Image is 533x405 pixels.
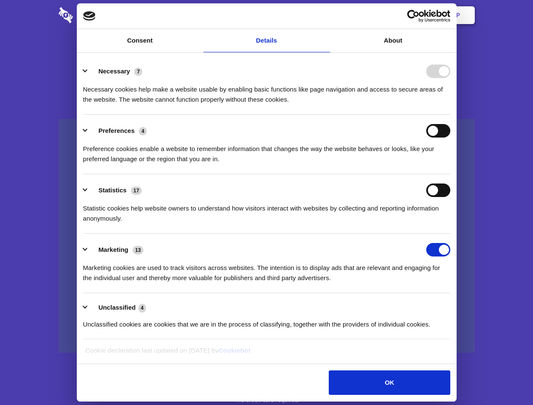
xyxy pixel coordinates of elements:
div: Unclassified cookies are cookies that we are in the process of classifying, together with the pro... [83,313,450,329]
span: 4 [139,127,147,135]
label: Statistics [98,186,127,194]
a: About [330,29,457,52]
img: logo-wordmark-white-trans-d4663122ce5f474addd5e946df7df03e33cb6a1c49d2221995e7729f52c070b2.svg [59,7,131,23]
div: Marketing cookies are used to track visitors across websites. The intention is to display ads tha... [83,256,450,283]
a: Consent [77,29,203,52]
span: 17 [131,186,142,195]
div: Necessary cookies help make a website usable by enabling basic functions like page navigation and... [83,78,450,105]
label: Necessary [98,67,130,75]
a: Wistia video thumbnail [59,119,475,353]
span: 7 [134,67,142,76]
div: Statistic cookies help website owners to understand how visitors interact with websites by collec... [83,197,450,224]
span: 13 [133,246,143,254]
a: Details [203,29,330,52]
label: Marketing [98,246,128,253]
h1: Eliminate Slack Data Loss. [59,38,475,68]
iframe: Drift Widget Chat Controller [491,363,523,395]
button: OK [329,370,450,395]
label: Preferences [98,127,135,134]
button: Preferences (4) [83,124,152,138]
span: 4 [138,304,146,312]
h4: Auto-redaction of sensitive data, encrypted data sharing and self-destructing private chats. Shar... [59,77,475,105]
button: Statistics (17) [83,184,147,197]
img: logo [83,11,96,21]
button: Marketing (13) [83,243,149,256]
a: Usercentrics Cookiebot - opens in a new window [376,10,450,22]
a: Pricing [248,2,284,28]
a: Login [383,2,419,28]
div: Preference cookies enable a website to remember information that changes the way the website beha... [83,138,450,164]
a: Cookiebot [219,347,251,354]
div: Cookie declaration last updated on [DATE] by [79,346,454,362]
button: Unclassified (4) [83,302,152,313]
a: Contact [342,2,381,28]
button: Necessary (7) [83,65,148,78]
